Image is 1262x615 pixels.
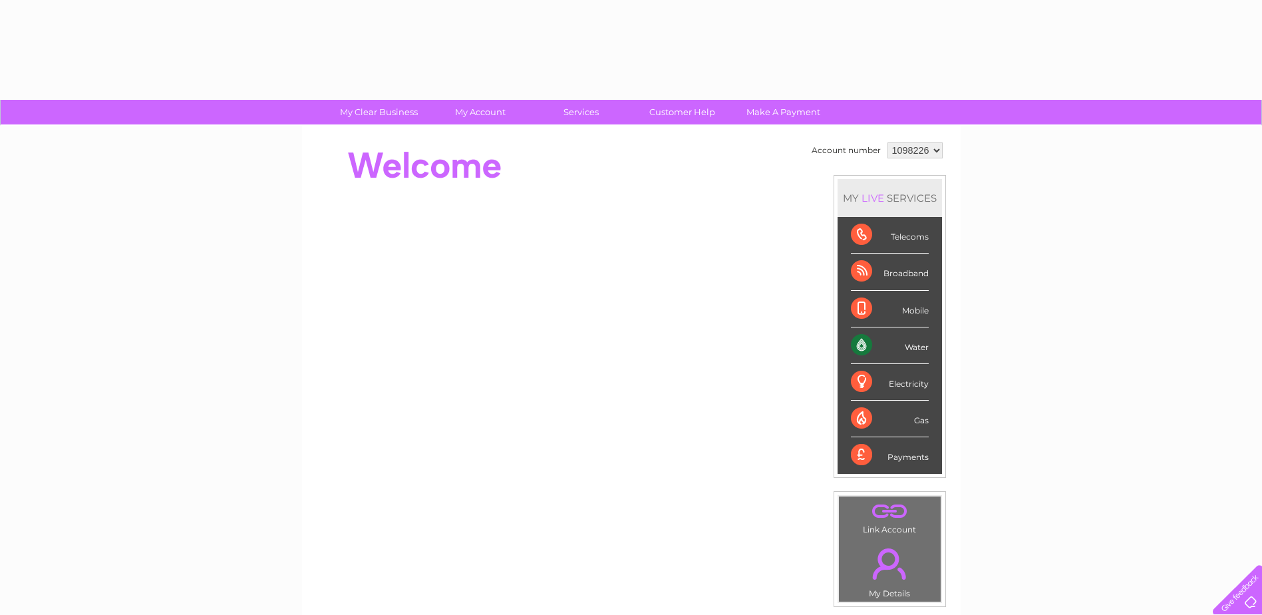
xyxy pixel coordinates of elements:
[838,496,941,538] td: Link Account
[627,100,737,124] a: Customer Help
[838,179,942,217] div: MY SERVICES
[842,500,937,523] a: .
[425,100,535,124] a: My Account
[324,100,434,124] a: My Clear Business
[842,540,937,587] a: .
[728,100,838,124] a: Make A Payment
[851,364,929,401] div: Electricity
[851,401,929,437] div: Gas
[851,217,929,254] div: Telecoms
[838,537,941,602] td: My Details
[851,254,929,290] div: Broadband
[851,291,929,327] div: Mobile
[859,192,887,204] div: LIVE
[526,100,636,124] a: Services
[851,437,929,473] div: Payments
[851,327,929,364] div: Water
[808,139,884,162] td: Account number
